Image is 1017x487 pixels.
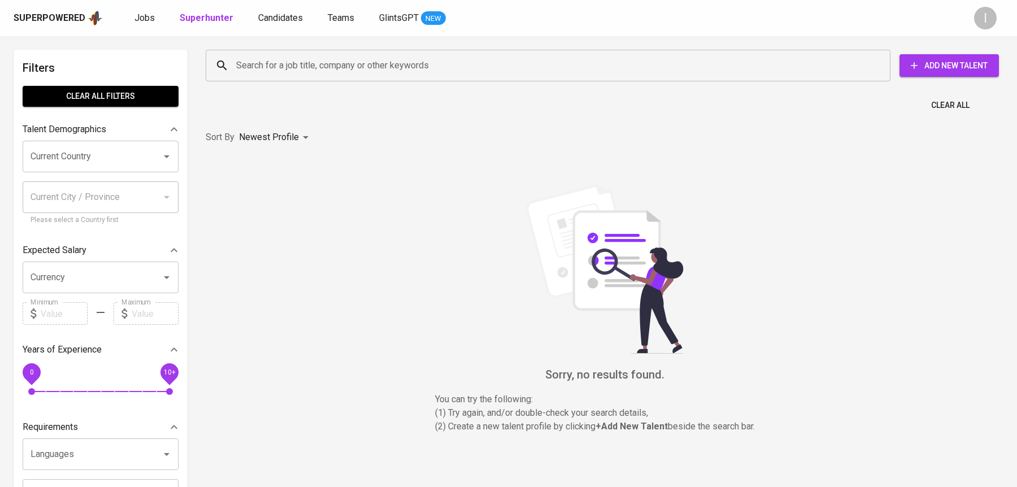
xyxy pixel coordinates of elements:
button: Open [159,446,175,462]
span: Add New Talent [909,59,990,73]
a: GlintsGPT NEW [379,11,446,25]
div: Newest Profile [239,127,312,148]
div: Expected Salary [23,239,179,262]
span: Candidates [258,12,303,23]
p: (1) Try again, and/or double-check your search details, [435,406,774,420]
span: NEW [421,13,446,24]
p: Newest Profile [239,131,299,144]
span: Teams [328,12,354,23]
button: Open [159,269,175,285]
span: GlintsGPT [379,12,419,23]
p: Talent Demographics [23,123,106,136]
span: Clear All [931,98,970,112]
input: Value [132,302,179,325]
div: Years of Experience [23,338,179,361]
button: Clear All [927,95,974,116]
a: Teams [328,11,357,25]
h6: Filters [23,59,179,77]
div: Requirements [23,416,179,438]
span: 10+ [163,368,175,376]
img: file_searching.svg [520,184,689,354]
p: Expected Salary [23,244,86,257]
span: Jobs [134,12,155,23]
button: Add New Talent [899,54,999,77]
b: + Add New Talent [596,421,668,432]
h6: Sorry, no results found. [206,366,1003,384]
p: Please select a Country first [31,215,171,226]
a: Candidates [258,11,305,25]
button: Open [159,149,175,164]
button: Clear All filters [23,86,179,107]
p: You can try the following : [435,393,774,406]
img: app logo [88,10,103,27]
p: Years of Experience [23,343,102,356]
p: Sort By [206,131,234,144]
span: 0 [29,368,33,376]
p: Requirements [23,420,78,434]
div: I [974,7,997,29]
span: Clear All filters [32,89,169,103]
a: Superhunter [180,11,236,25]
b: Superhunter [180,12,233,23]
p: (2) Create a new talent profile by clicking beside the search bar. [435,420,774,433]
a: Jobs [134,11,157,25]
div: Superpowered [14,12,85,25]
div: Talent Demographics [23,118,179,141]
a: Superpoweredapp logo [14,10,103,27]
input: Value [41,302,88,325]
